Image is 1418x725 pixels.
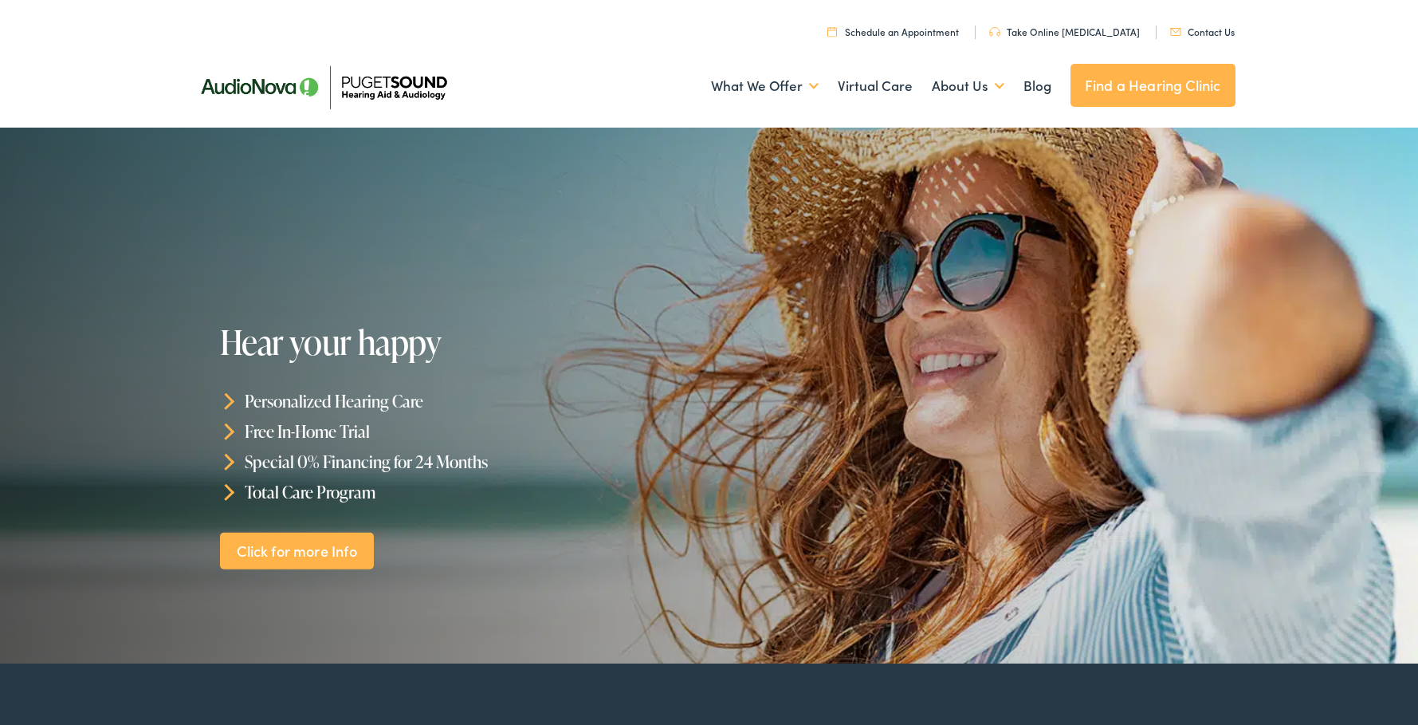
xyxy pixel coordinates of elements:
[989,25,1140,38] a: Take Online [MEDICAL_DATA]
[220,476,717,506] li: Total Care Program
[1070,64,1235,107] a: Find a Hearing Clinic
[838,57,913,116] a: Virtual Care
[932,57,1004,116] a: About Us
[1023,57,1051,116] a: Blog
[220,416,717,447] li: Free In-Home Trial
[1170,25,1235,38] a: Contact Us
[1170,28,1181,36] img: utility icon
[220,386,717,416] li: Personalized Hearing Care
[220,324,705,361] h1: Hear your happy
[220,447,717,477] li: Special 0% Financing for 24 Months
[989,27,1000,37] img: utility icon
[220,532,375,569] a: Click for more Info
[711,57,819,116] a: What We Offer
[827,25,959,38] a: Schedule an Appointment
[827,26,837,37] img: utility icon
